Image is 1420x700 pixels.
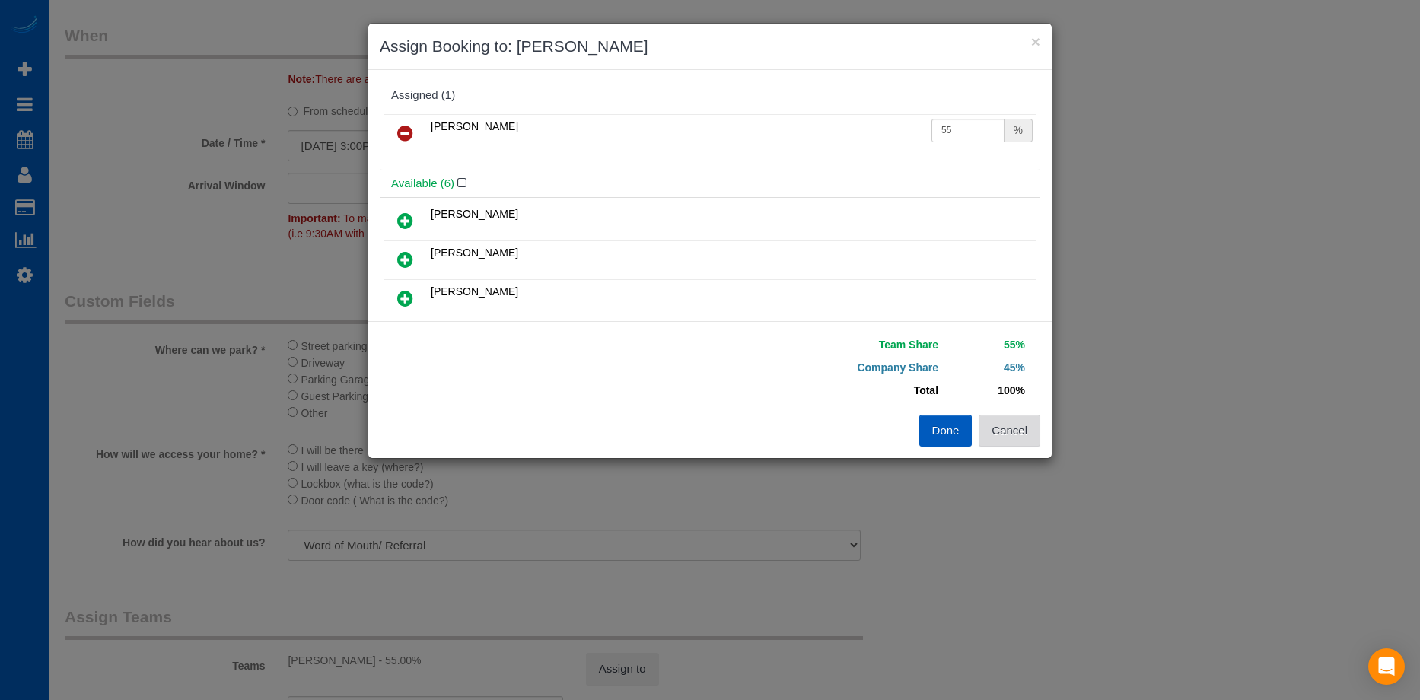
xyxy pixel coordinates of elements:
button: Cancel [979,415,1040,447]
td: Company Share [721,356,942,379]
div: Open Intercom Messenger [1368,648,1405,685]
button: Done [919,415,973,447]
td: 100% [942,379,1029,402]
td: Team Share [721,333,942,356]
span: [PERSON_NAME] [431,247,518,259]
span: [PERSON_NAME] [431,208,518,220]
button: × [1031,33,1040,49]
span: [PERSON_NAME] [431,120,518,132]
div: % [1005,119,1033,142]
td: Total [721,379,942,402]
div: Assigned (1) [391,89,1029,102]
h4: Available (6) [391,177,1029,190]
h3: Assign Booking to: [PERSON_NAME] [380,35,1040,58]
td: 45% [942,356,1029,379]
span: [PERSON_NAME] [431,285,518,297]
td: 55% [942,333,1029,356]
